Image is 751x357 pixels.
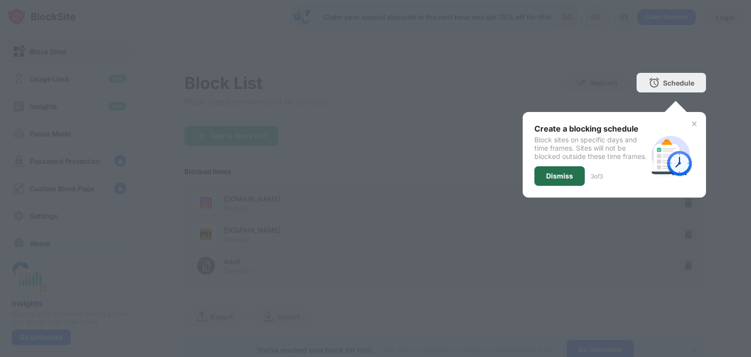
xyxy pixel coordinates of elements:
[534,124,647,134] div: Create a blocking schedule
[534,135,647,160] div: Block sites on specific days and time frames. Sites will not be blocked outside these time frames.
[546,172,573,180] div: Dismiss
[690,120,698,128] img: x-button.svg
[647,132,694,178] img: schedule.svg
[663,79,694,87] div: Schedule
[591,173,603,180] div: 3 of 3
